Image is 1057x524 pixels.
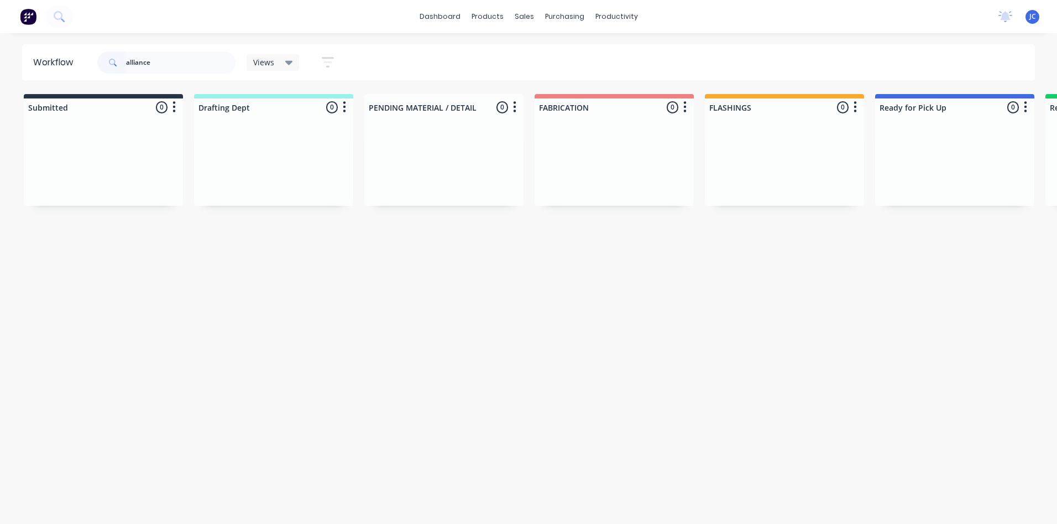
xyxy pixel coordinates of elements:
div: productivity [590,8,643,25]
input: Search for orders... [126,51,236,74]
div: purchasing [540,8,590,25]
img: Factory [20,8,36,25]
a: dashboard [414,8,466,25]
div: Workflow [33,56,79,69]
span: JC [1029,12,1036,22]
span: Views [253,56,274,68]
div: products [466,8,509,25]
div: sales [509,8,540,25]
